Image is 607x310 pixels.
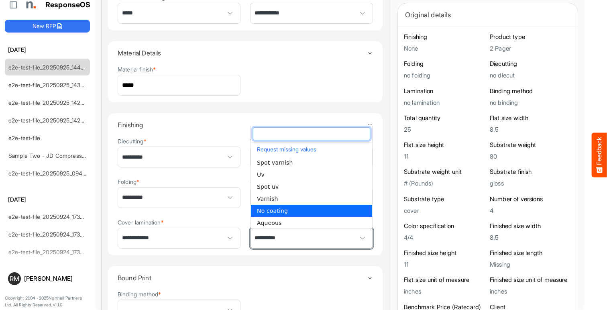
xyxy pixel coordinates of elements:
[45,1,91,9] h1: ResponseOS
[404,141,486,149] h6: Flat size height
[404,99,486,106] h5: no lamination
[5,45,90,54] h6: [DATE]
[118,138,147,144] label: Diecutting
[250,219,298,225] label: Substrate coating
[257,208,288,214] span: No coating
[251,157,372,229] ul: popup
[118,266,373,290] summary: Toggle content
[490,99,572,106] h5: no binding
[118,121,367,128] h4: Finishing
[257,196,278,202] span: Varnish
[490,126,572,133] h5: 8.5
[490,222,572,230] h6: Finished size width
[118,291,161,297] label: Binding method
[490,276,572,284] h6: Finished size unit of measure
[118,179,139,185] label: Folding
[8,117,91,124] a: e2e-test-file_20250925_142434
[404,249,486,257] h6: Finished size height
[118,41,373,65] summary: Toggle content
[490,72,572,79] h5: no diecut
[404,60,486,68] h6: Folding
[404,180,486,187] h5: # (Pounds)
[10,275,19,282] span: RM
[404,261,486,268] h5: 11
[250,179,305,185] label: Substrate lamination
[490,141,572,149] h6: Substrate weight
[118,49,367,57] h4: Material Details
[5,195,90,204] h6: [DATE]
[404,234,486,241] h5: 4/4
[490,87,572,95] h6: Binding method
[251,125,373,228] div: dropdownlist
[118,274,367,281] h4: Bound Print
[24,275,87,281] div: [PERSON_NAME]
[490,207,572,214] h5: 4
[404,207,486,214] h5: cover
[257,171,265,178] span: Uv
[8,213,89,220] a: e2e-test-file_20250924_173651
[118,113,373,137] summary: Toggle content
[404,288,486,295] h5: inches
[490,45,572,52] h5: 2 Pager
[257,184,279,190] span: Spot uv
[404,114,486,122] h6: Total quantity
[8,99,89,106] a: e2e-test-file_20250925_142812
[257,220,282,226] span: Aqueous
[404,45,486,52] h5: None
[257,159,293,166] span: Spot varnish
[490,180,572,187] h5: gloss
[490,261,572,268] h5: Missing
[404,72,486,79] h5: no folding
[118,66,156,72] label: Material finish
[250,138,277,144] label: Trimming
[5,295,90,309] p: Copyright 2004 - 2025 Northell Partners Ltd. All Rights Reserved. v 1.1.0
[404,168,486,176] h6: Substrate weight unit
[592,133,607,177] button: Feedback
[404,33,486,41] h6: Finishing
[404,87,486,95] h6: Lamination
[8,152,94,159] a: Sample Two - JD Compressed 2
[490,114,572,122] h6: Flat size width
[8,82,89,88] a: e2e-test-file_20250925_143615
[404,195,486,203] h6: Substrate type
[490,60,572,68] h6: Diecutting
[404,276,486,284] h6: Flat size unit of measure
[8,170,93,177] a: e2e-test-file_20250925_094054
[405,9,570,20] div: Original details
[5,20,90,33] button: New RFP
[8,135,40,141] a: e2e-test-file
[490,153,572,160] h5: 80
[8,64,91,71] a: e2e-test-file_20250925_144036
[490,195,572,203] h6: Number of versions
[404,126,486,133] h5: 25
[118,219,164,225] label: Cover lamination
[490,234,572,241] h5: 8.5
[490,288,572,295] h5: inches
[404,222,486,230] h6: Color specification
[8,231,90,238] a: e2e-test-file_20250924_173550
[253,128,370,140] input: dropdownlistfilter
[490,168,572,176] h6: Substrate finish
[490,33,572,41] h6: Product type
[255,144,368,155] button: Request missing values
[490,249,572,257] h6: Finished size length
[404,153,486,160] h5: 11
